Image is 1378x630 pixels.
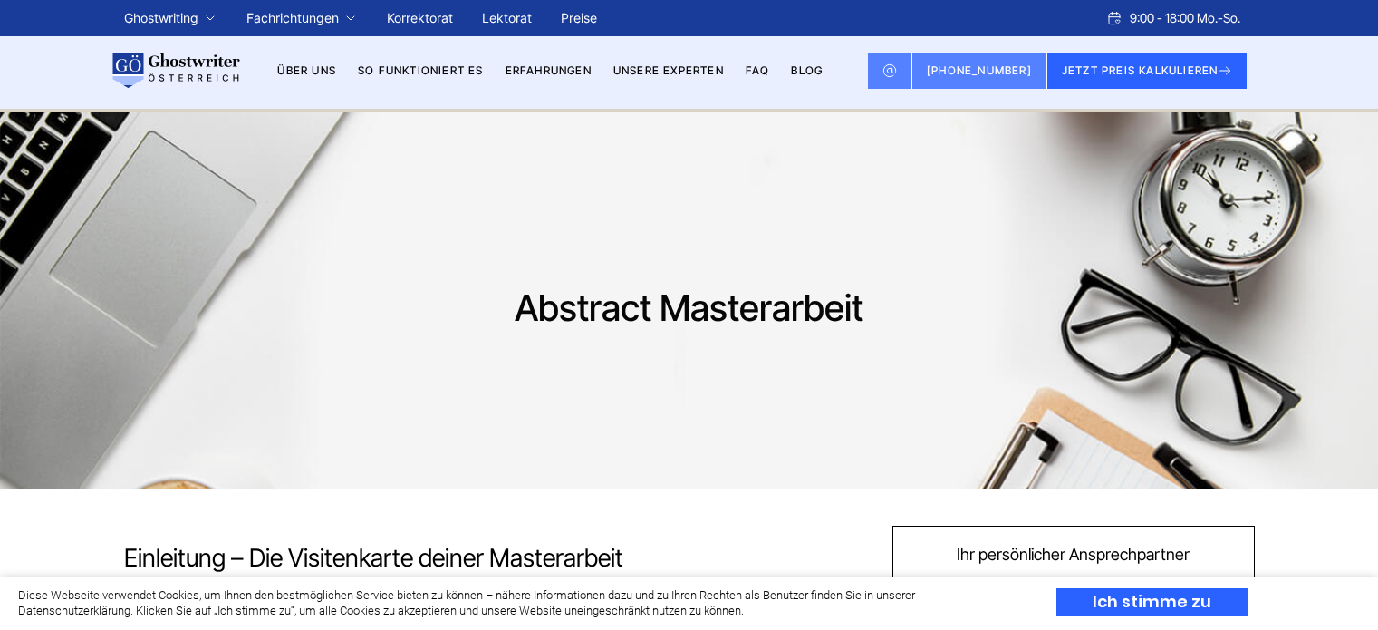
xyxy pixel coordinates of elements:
[905,546,1242,565] div: Ihr persönlicher Ansprechpartner
[18,588,1025,619] div: Diese Webseite verwendet Cookies, um Ihnen den bestmöglichen Service bieten zu können – nähere In...
[506,63,592,77] a: Erfahrungen
[482,10,532,25] a: Lektorat
[1106,11,1123,25] img: Schedule
[882,63,897,78] img: Email
[124,7,198,29] a: Ghostwriting
[110,53,240,89] img: logo wirschreiben
[1130,7,1240,29] span: 9:00 - 18:00 Mo.-So.
[358,63,484,77] a: So funktioniert es
[277,63,336,77] a: Über uns
[246,7,339,29] a: Fachrichtungen
[1056,588,1248,616] div: Ich stimme zu
[561,10,597,25] a: Preise
[791,63,823,77] a: BLOG
[364,286,1014,330] h1: Abstract Masterarbeit
[613,63,724,77] a: Unsere Experten
[1047,53,1248,89] button: JETZT PREIS KALKULIEREN
[912,53,1047,89] a: [PHONE_NUMBER]
[927,63,1032,77] span: [PHONE_NUMBER]
[746,63,770,77] a: FAQ
[124,543,623,573] span: Einleitung – Die Visitenkarte deiner Masterarbeit
[387,10,453,25] a: Korrektorat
